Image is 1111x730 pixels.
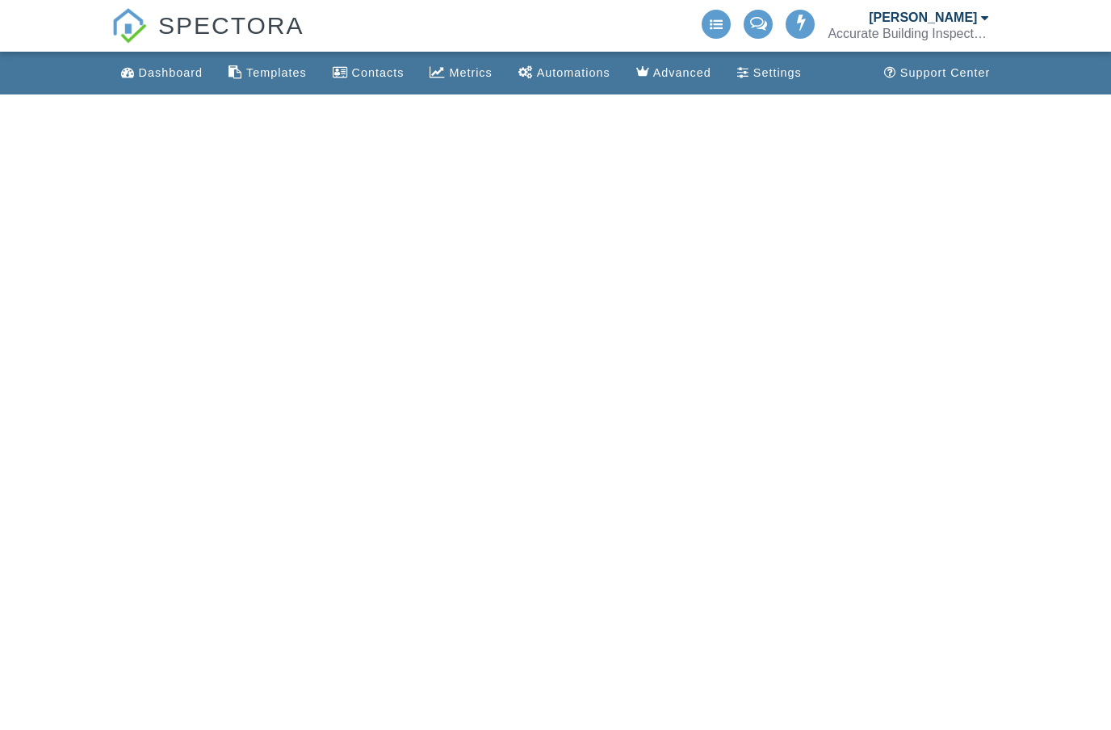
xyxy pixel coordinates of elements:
div: Metrics [449,66,492,79]
div: Settings [753,66,802,79]
a: Dashboard [115,58,209,88]
a: Support Center [878,58,997,88]
div: Contacts [352,66,405,79]
img: The Best Home Inspection Software - Spectora [111,8,147,44]
a: Metrics [423,58,498,88]
a: Advanced [630,58,718,88]
span: SPECTORA [158,8,304,42]
a: SPECTORA [111,24,304,54]
div: Automations [537,66,610,79]
a: Settings [731,58,808,88]
div: Dashboard [139,66,203,79]
div: Advanced [653,66,711,79]
a: Contacts [326,58,411,88]
div: [PERSON_NAME] [869,10,977,26]
div: Templates [246,66,307,79]
a: Templates [222,58,313,88]
a: Automations (Basic) [512,58,617,88]
div: Accurate Building Inspections LLC [828,26,989,42]
div: Support Center [900,66,991,79]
